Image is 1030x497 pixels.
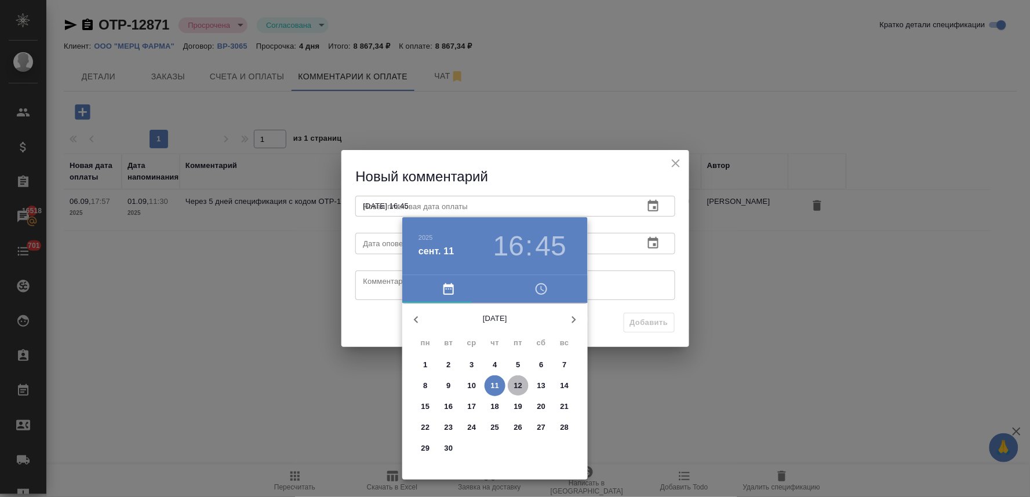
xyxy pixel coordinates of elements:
p: 20 [537,401,546,412]
button: 25 [485,417,505,438]
p: 4 [493,359,497,371]
p: 3 [469,359,474,371]
button: 2025 [418,234,433,241]
button: 14 [554,375,575,396]
button: 6 [531,355,552,375]
p: 21 [561,401,569,412]
p: 15 [421,401,430,412]
button: 1 [415,355,436,375]
button: 13 [531,375,552,396]
button: 5 [508,355,529,375]
span: сб [531,337,552,349]
p: 10 [468,380,476,392]
button: 8 [415,375,436,396]
button: 22 [415,417,436,438]
span: ср [461,337,482,349]
p: 30 [445,443,453,454]
p: 9 [446,380,450,392]
p: 29 [421,443,430,454]
p: 26 [514,422,523,433]
p: 12 [514,380,523,392]
p: 23 [445,422,453,433]
button: 28 [554,417,575,438]
p: 27 [537,422,546,433]
button: 21 [554,396,575,417]
button: 19 [508,396,529,417]
button: 30 [438,438,459,459]
span: вт [438,337,459,349]
button: 12 [508,375,529,396]
button: 45 [536,230,566,262]
button: 15 [415,396,436,417]
button: 23 [438,417,459,438]
button: 4 [485,355,505,375]
span: пн [415,337,436,349]
p: 1 [423,359,427,371]
button: 18 [485,396,505,417]
span: вс [554,337,575,349]
p: 14 [561,380,569,392]
button: 17 [461,396,482,417]
button: 20 [531,396,552,417]
button: сент. 11 [418,244,454,258]
p: 24 [468,422,476,433]
button: 29 [415,438,436,459]
h3: : [525,230,533,262]
p: 19 [514,401,523,412]
p: 7 [562,359,566,371]
button: 2 [438,355,459,375]
button: 11 [485,375,505,396]
p: 5 [516,359,520,371]
span: пт [508,337,529,349]
p: 6 [539,359,543,371]
span: чт [485,337,505,349]
button: 10 [461,375,482,396]
button: 27 [531,417,552,438]
p: 25 [491,422,500,433]
p: 13 [537,380,546,392]
p: 22 [421,422,430,433]
button: 3 [461,355,482,375]
button: 9 [438,375,459,396]
p: 18 [491,401,500,412]
p: 16 [445,401,453,412]
button: 24 [461,417,482,438]
button: 16 [493,230,524,262]
p: 28 [561,422,569,433]
p: 2 [446,359,450,371]
button: 26 [508,417,529,438]
p: 8 [423,380,427,392]
p: 17 [468,401,476,412]
button: 16 [438,396,459,417]
p: [DATE] [430,313,560,324]
p: 11 [491,380,500,392]
button: 7 [554,355,575,375]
